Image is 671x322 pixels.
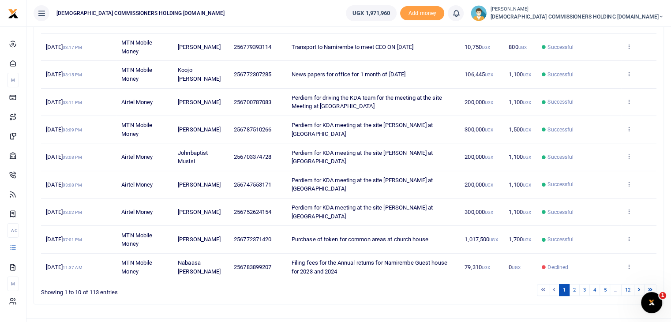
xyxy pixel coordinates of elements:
[569,284,580,296] a: 2
[659,292,666,299] span: 1
[8,8,19,19] img: logo-small
[46,126,82,133] span: [DATE]
[178,99,221,105] span: [PERSON_NAME]
[342,5,400,21] li: Wallet ballance
[523,210,531,215] small: UGX
[465,126,493,133] span: 300,000
[641,292,662,313] iframe: Intercom live chat
[547,208,574,216] span: Successful
[523,155,531,160] small: UGX
[63,127,82,132] small: 03:09 PM
[547,71,574,79] span: Successful
[46,209,82,215] span: [DATE]
[485,100,493,105] small: UGX
[400,9,444,16] a: Add money
[485,72,493,77] small: UGX
[178,150,208,165] span: Johnbaptist Musisi
[547,126,574,134] span: Successful
[121,209,153,215] span: Airtel Money
[489,237,498,242] small: UGX
[579,284,590,296] a: 3
[482,265,490,270] small: UGX
[178,181,221,188] span: [PERSON_NAME]
[46,99,82,105] span: [DATE]
[509,126,531,133] span: 1,500
[41,283,294,297] div: Showing 1 to 10 of 113 entries
[346,5,397,21] a: UGX 1,971,960
[234,264,271,270] span: 256783899207
[471,5,487,21] img: profile-user
[63,100,82,105] small: 03:11 PM
[485,210,493,215] small: UGX
[547,153,574,161] span: Successful
[46,264,82,270] span: [DATE]
[46,181,82,188] span: [DATE]
[63,210,82,215] small: 03:02 PM
[234,181,271,188] span: 256747553171
[485,155,493,160] small: UGX
[7,277,19,291] li: M
[509,99,531,105] span: 1,100
[292,177,433,192] span: Perdiem for KDA meeting at the site [PERSON_NAME] at [GEOGRAPHIC_DATA]
[292,94,442,110] span: Perdiem for driving the KDA team for the meeting at the site Meeting at [GEOGRAPHIC_DATA]
[621,284,634,296] a: 12
[490,13,664,21] span: [DEMOGRAPHIC_DATA] COMMISSIONERS HOLDING [DOMAIN_NAME]
[523,183,531,187] small: UGX
[518,45,527,50] small: UGX
[352,9,390,18] span: UGX 1,971,960
[53,9,228,17] span: [DEMOGRAPHIC_DATA] COMMISSIONERS HOLDING [DOMAIN_NAME]
[63,183,82,187] small: 03:08 PM
[465,71,493,78] span: 106,445
[523,72,531,77] small: UGX
[121,122,152,137] span: MTN Mobile Money
[482,45,490,50] small: UGX
[234,99,271,105] span: 256700787083
[121,39,152,55] span: MTN Mobile Money
[292,236,428,243] span: Purchase of token for common areas at church house
[523,100,531,105] small: UGX
[63,265,82,270] small: 11:37 AM
[234,44,271,50] span: 256779393114
[547,43,574,51] span: Successful
[121,154,153,160] span: Airtel Money
[234,154,271,160] span: 256703374728
[63,45,82,50] small: 03:17 PM
[178,67,221,82] span: Koojo [PERSON_NAME]
[509,44,527,50] span: 800
[523,127,531,132] small: UGX
[292,204,433,220] span: Perdiem for KDA meeting at the site [PERSON_NAME] at [GEOGRAPHIC_DATA]
[292,259,447,275] span: Filing fees for the Annual returns for Namirembe Guest house for 2023 and 2024
[509,71,531,78] span: 1,100
[465,154,493,160] span: 200,000
[509,154,531,160] span: 1,100
[509,236,531,243] span: 1,700
[523,237,531,242] small: UGX
[121,259,152,275] span: MTN Mobile Money
[63,72,82,77] small: 03:15 PM
[46,44,82,50] span: [DATE]
[509,264,520,270] span: 0
[547,180,574,188] span: Successful
[547,98,574,106] span: Successful
[46,71,82,78] span: [DATE]
[509,209,531,215] span: 1,100
[234,71,271,78] span: 256772307285
[589,284,600,296] a: 4
[46,154,82,160] span: [DATE]
[292,44,413,50] span: Transport to Namirembe to meet CEO ON [DATE]
[512,265,520,270] small: UGX
[465,236,498,243] span: 1,017,500
[121,67,152,82] span: MTN Mobile Money
[292,150,433,165] span: Perdiem for KDA meeting at the site [PERSON_NAME] at [GEOGRAPHIC_DATA]
[292,71,405,78] span: News papers for office for 1 month of [DATE]
[485,127,493,132] small: UGX
[600,284,610,296] a: 5
[465,99,493,105] span: 200,000
[471,5,664,21] a: profile-user [PERSON_NAME] [DEMOGRAPHIC_DATA] COMMISSIONERS HOLDING [DOMAIN_NAME]
[465,44,490,50] span: 10,750
[234,209,271,215] span: 256752624154
[121,232,152,247] span: MTN Mobile Money
[465,264,490,270] span: 79,310
[400,6,444,21] li: Toup your wallet
[121,99,153,105] span: Airtel Money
